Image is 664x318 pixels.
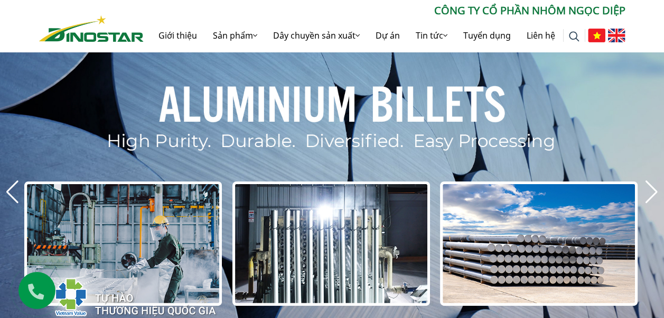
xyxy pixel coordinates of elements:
[455,19,519,52] a: Tuyển dụng
[608,29,625,42] img: English
[265,19,368,52] a: Dây chuyền sản xuất
[644,180,659,204] div: Next slide
[569,31,579,42] img: search
[588,29,605,42] img: Tiếng Việt
[5,180,20,204] div: Previous slide
[39,15,144,42] img: Nhôm Dinostar
[368,19,408,52] a: Dự án
[205,19,265,52] a: Sản phẩm
[39,13,144,41] a: Nhôm Dinostar
[408,19,455,52] a: Tin tức
[151,19,205,52] a: Giới thiệu
[519,19,563,52] a: Liên hệ
[144,3,625,19] p: CÔNG TY CỔ PHẦN NHÔM NGỌC DIỆP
